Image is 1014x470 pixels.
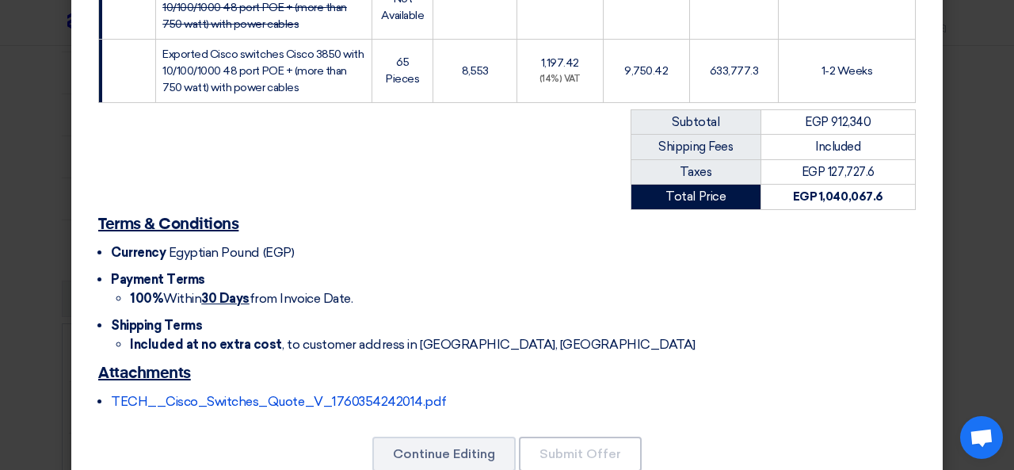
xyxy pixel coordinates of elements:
div: Open chat [960,416,1003,459]
span: 65 Pieces [386,55,419,86]
span: Shipping Terms [111,318,202,333]
strong: 100% [130,291,163,306]
span: 9,750.42 [624,64,668,78]
strong: EGP 1,040,067.6 [793,189,883,204]
li: , to customer address in [GEOGRAPHIC_DATA], [GEOGRAPHIC_DATA] [130,335,916,354]
td: Taxes [631,159,761,185]
td: EGP 912,340 [760,109,915,135]
span: Payment Terms [111,272,205,287]
strong: Included at no extra cost [130,337,282,352]
td: Subtotal [631,109,761,135]
td: Shipping Fees [631,135,761,160]
span: Currency [111,245,166,260]
u: 30 Days [201,291,250,306]
td: Total Price [631,185,761,210]
span: 1-2 Weeks [821,64,873,78]
span: 633,777.3 [710,64,759,78]
span: Exported Cisco switches Cisco 3850 with 10/100/1000 48 port POE + (more than 750 watt) with power... [162,48,364,94]
div: (14%) VAT [524,73,596,86]
span: Included [815,139,860,154]
a: TECH__Cisco_Switches_Quote_V_1760354242014.pdf [111,394,447,409]
span: EGP 127,727.6 [802,165,875,179]
span: Egyptian Pound (EGP) [169,245,294,260]
span: 1,197.42 [541,56,579,70]
span: Within from Invoice Date. [130,291,353,306]
u: Attachments [98,365,191,381]
u: Terms & Conditions [98,216,238,232]
span: 8,553 [462,64,489,78]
